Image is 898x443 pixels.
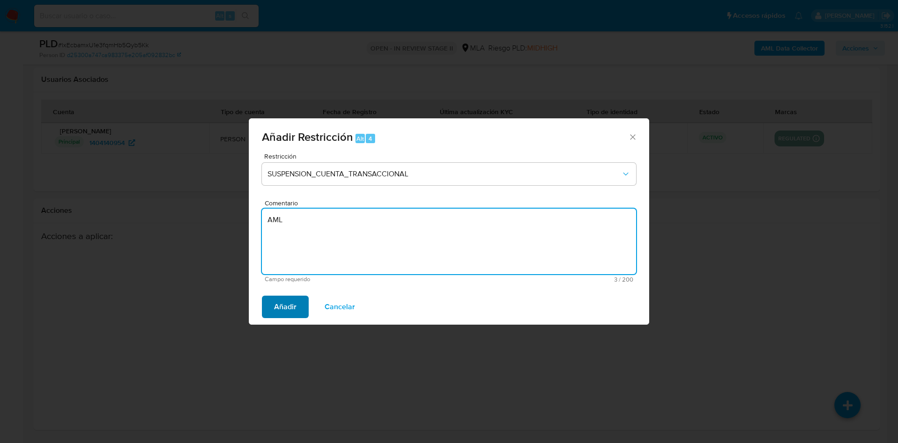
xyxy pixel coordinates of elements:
[262,209,636,274] textarea: AML
[356,134,364,143] span: Alt
[628,132,637,141] button: Cerrar ventana
[264,153,638,160] span: Restricción
[312,296,367,318] button: Cancelar
[262,129,353,145] span: Añadir Restricción
[274,297,297,317] span: Añadir
[369,134,372,143] span: 4
[268,169,621,179] span: SUSPENSION_CUENTA_TRANSACCIONAL
[449,276,633,283] span: Máximo 200 caracteres
[265,200,639,207] span: Comentario
[262,296,309,318] button: Añadir
[325,297,355,317] span: Cancelar
[265,276,449,283] span: Campo requerido
[262,163,636,185] button: Restriction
